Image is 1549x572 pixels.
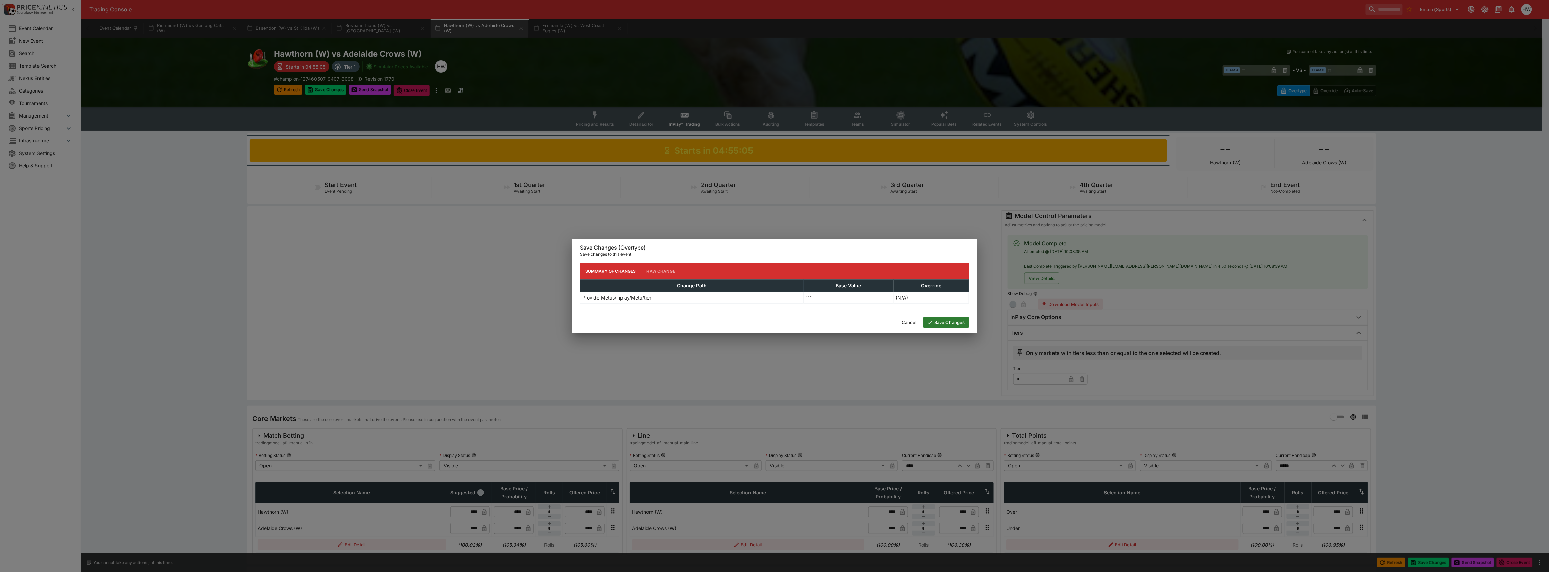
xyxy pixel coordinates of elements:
th: Change Path [580,280,804,292]
button: Cancel [897,317,921,328]
th: Override [894,280,969,292]
td: (N/A) [894,292,969,304]
p: ProviderMetas/inplay/Meta/tier [582,294,651,301]
button: Save Changes [923,317,969,328]
p: Save changes to this event. [580,251,969,258]
h6: Save Changes (Overtype) [580,244,969,251]
button: Summary of Changes [580,263,641,279]
td: "1" [803,292,894,304]
th: Base Value [803,280,894,292]
button: Raw Change [641,263,681,279]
